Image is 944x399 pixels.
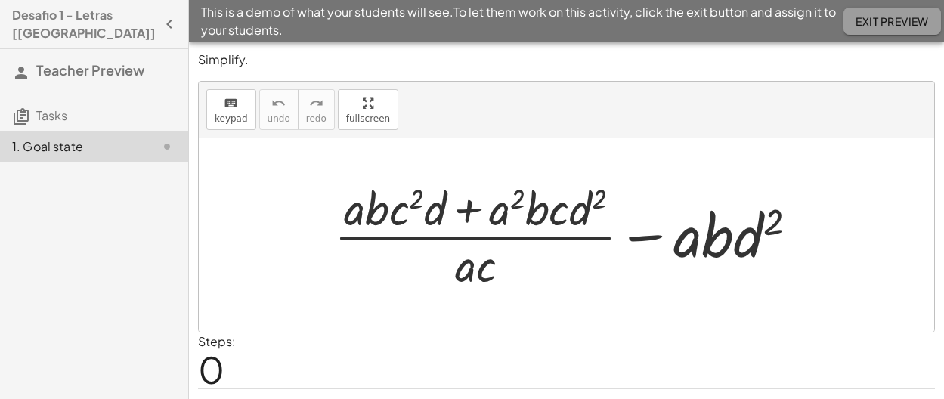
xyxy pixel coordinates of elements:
[338,89,398,130] button: fullscreen
[306,113,327,124] span: redo
[271,94,286,113] i: undo
[206,89,256,130] button: keyboardkeypad
[36,61,144,79] span: Teacher Preview
[843,8,941,35] button: Exit Preview
[198,51,935,69] p: Simplify.
[158,138,176,156] i: Task not started.
[198,333,236,349] label: Steps:
[298,89,335,130] button: redoredo
[215,113,248,124] span: keypad
[224,94,238,113] i: keyboard
[198,346,224,392] span: 0
[12,6,156,42] h4: Desafio 1 - Letras [[GEOGRAPHIC_DATA]]
[12,138,134,156] div: 1. Goal state
[346,113,390,124] span: fullscreen
[309,94,323,113] i: redo
[259,89,299,130] button: undoundo
[268,113,290,124] span: undo
[856,14,929,28] span: Exit Preview
[36,107,67,123] span: Tasks
[201,3,843,39] span: This is a demo of what your students will see. To let them work on this activity, click the exit ...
